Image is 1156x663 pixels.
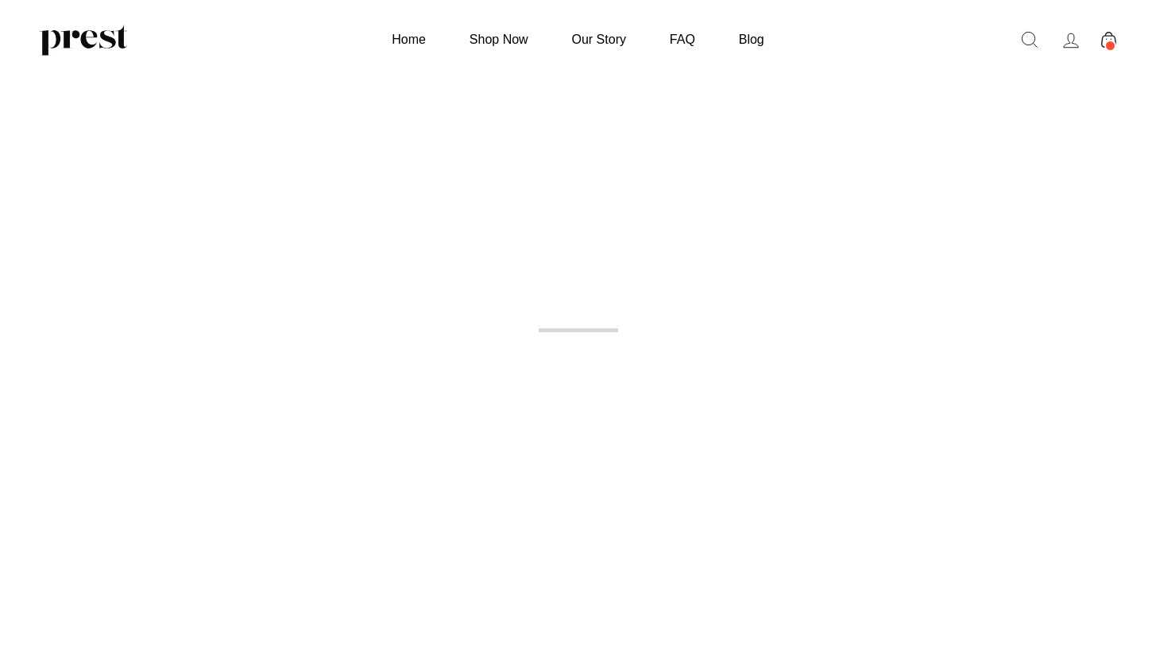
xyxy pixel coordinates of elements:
ul: Primary [372,24,783,55]
img: PREST ORGANICS [40,24,127,56]
a: Home [372,24,446,55]
a: Blog [719,24,784,55]
a: FAQ [650,24,715,55]
a: Shop Now [450,24,548,55]
a: Our Story [552,24,646,55]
